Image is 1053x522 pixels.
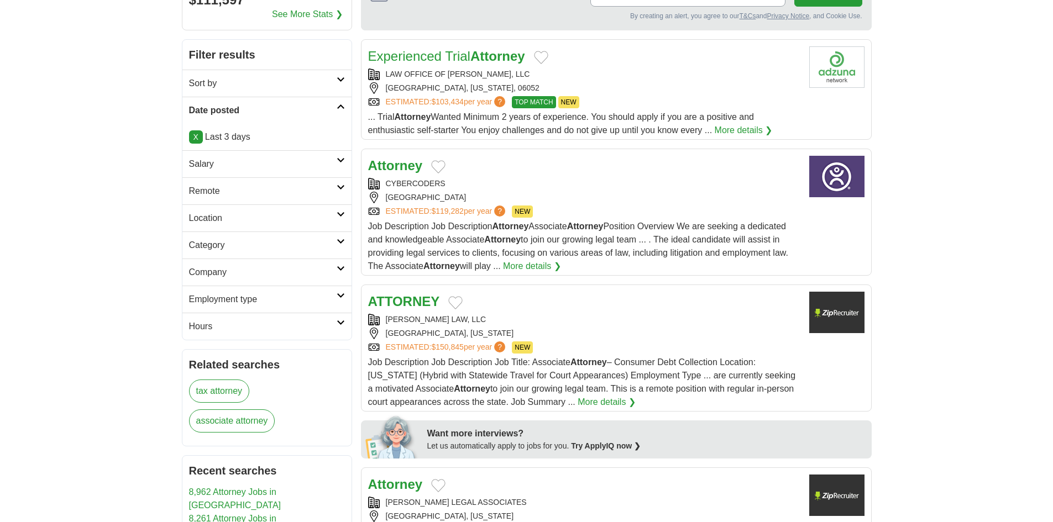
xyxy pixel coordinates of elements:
span: Job Description Job Description Job Title: Associate – Consumer Debt Collection Location: [US_STA... [368,357,796,407]
a: More details ❯ [578,396,636,409]
h2: Date posted [189,104,337,117]
a: Salary [182,150,352,177]
a: T&Cs [739,12,756,20]
a: CYBERCODERS [386,179,446,188]
div: [PERSON_NAME] LEGAL ASSOCIATES [368,497,800,508]
a: X [189,130,203,144]
button: Add to favorite jobs [534,51,548,64]
h2: Recent searches [189,462,345,479]
span: ? [494,96,505,107]
h2: Related searches [189,356,345,373]
span: $150,845 [431,342,463,351]
img: Company logo [809,46,865,88]
h2: Location [189,212,337,225]
a: 8,962 Attorney Jobs in [GEOGRAPHIC_DATA] [189,487,281,510]
a: Employment type [182,286,352,313]
strong: Attorney [470,49,525,64]
a: ESTIMATED:$119,282per year? [386,205,508,218]
a: Try ApplyIQ now ❯ [571,441,641,450]
h2: Employment type [189,293,337,306]
h2: Company [189,266,337,279]
span: NEW [512,205,533,218]
img: CyberCoders logo [809,156,865,197]
button: Add to favorite jobs [431,479,446,492]
div: [GEOGRAPHIC_DATA] [368,192,800,203]
p: Last 3 days [189,130,345,144]
a: tax attorney [189,379,250,403]
img: apply-iq-scientist.png [365,414,419,458]
a: Location [182,204,352,231]
span: ? [494,205,505,217]
img: Company logo [809,474,865,516]
h2: Hours [189,320,337,333]
strong: Attorney [395,112,431,122]
a: More details ❯ [715,124,773,137]
div: [GEOGRAPHIC_DATA], [US_STATE], 06052 [368,82,800,94]
a: Attorney [368,158,423,173]
div: LAW OFFICE OF [PERSON_NAME], LLC [368,68,800,80]
h2: Remote [189,184,337,198]
a: Attorney [368,477,423,492]
span: NEW [558,96,579,108]
strong: Attorney [493,222,529,231]
h2: Filter results [182,40,352,70]
a: ESTIMATED:$103,434per year? [386,96,508,108]
strong: Attorney [423,261,460,271]
a: ATTORNEY [368,294,440,309]
strong: Attorney [484,235,521,244]
button: Add to favorite jobs [431,160,446,173]
h2: Salary [189,157,337,171]
a: Privacy Notice [767,12,809,20]
a: Company [182,259,352,286]
a: Experienced TrialAttorney [368,49,525,64]
strong: Attorney [454,384,490,393]
a: Category [182,231,352,259]
span: TOP MATCH [512,96,556,108]
a: associate attorney [189,409,275,433]
strong: Attorney [567,222,604,231]
h2: Category [189,239,337,252]
strong: Attorney [570,357,607,367]
a: Date posted [182,97,352,124]
span: Job Description Job Description Associate Position Overview We are seeking a dedicated and knowle... [368,222,788,271]
a: See More Stats ❯ [272,8,343,21]
span: $119,282 [431,207,463,215]
span: $103,434 [431,97,463,106]
div: By creating an alert, you agree to our and , and Cookie Use. [370,11,862,21]
span: ? [494,341,505,352]
img: Company logo [809,292,865,333]
div: [PERSON_NAME] LAW, LLC [368,314,800,325]
button: Add to favorite jobs [448,296,463,309]
div: [GEOGRAPHIC_DATA], [US_STATE] [368,328,800,339]
span: NEW [512,341,533,354]
h2: Sort by [189,77,337,90]
span: ... Trial Wanted Minimum 2 years of experience. You should apply if you are a positive and enthus... [368,112,754,135]
a: Sort by [182,70,352,97]
div: Want more interviews? [427,427,865,440]
div: [GEOGRAPHIC_DATA], [US_STATE] [368,510,800,522]
div: Let us automatically apply to jobs for you. [427,440,865,452]
a: ESTIMATED:$150,845per year? [386,341,508,354]
a: Remote [182,177,352,204]
a: More details ❯ [503,260,561,273]
a: Hours [182,313,352,340]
